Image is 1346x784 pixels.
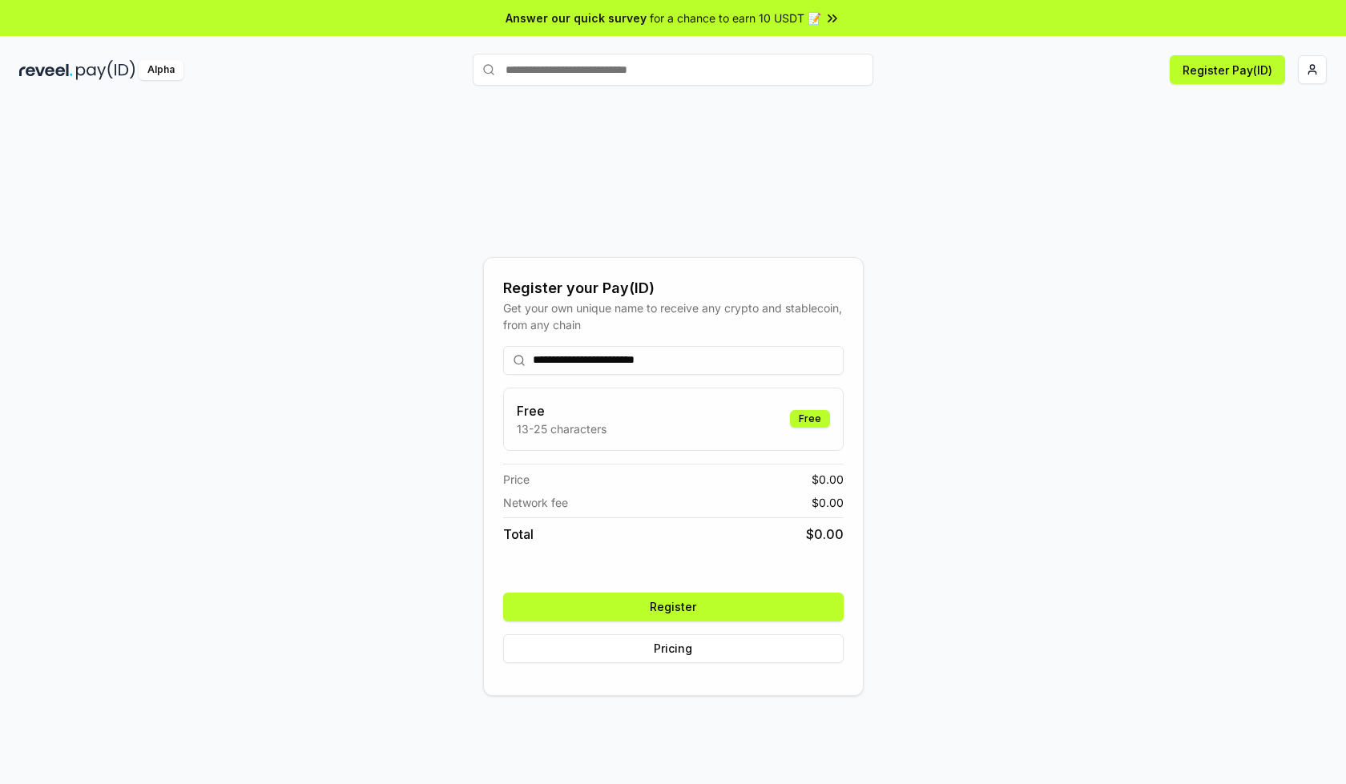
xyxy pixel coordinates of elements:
span: Network fee [503,494,568,511]
div: Alpha [139,60,183,80]
span: $ 0.00 [812,471,844,488]
span: $ 0.00 [812,494,844,511]
h3: Free [517,401,607,420]
span: Total [503,525,534,544]
span: Answer our quick survey [506,10,647,26]
div: Get your own unique name to receive any crypto and stablecoin, from any chain [503,300,844,333]
span: Price [503,471,530,488]
span: for a chance to earn 10 USDT 📝 [650,10,821,26]
img: reveel_dark [19,60,73,80]
button: Register [503,593,844,621]
div: Register your Pay(ID) [503,277,844,300]
button: Pricing [503,634,844,663]
div: Free [790,410,830,428]
img: pay_id [76,60,135,80]
span: $ 0.00 [806,525,844,544]
p: 13-25 characters [517,420,607,437]
button: Register Pay(ID) [1170,55,1285,84]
